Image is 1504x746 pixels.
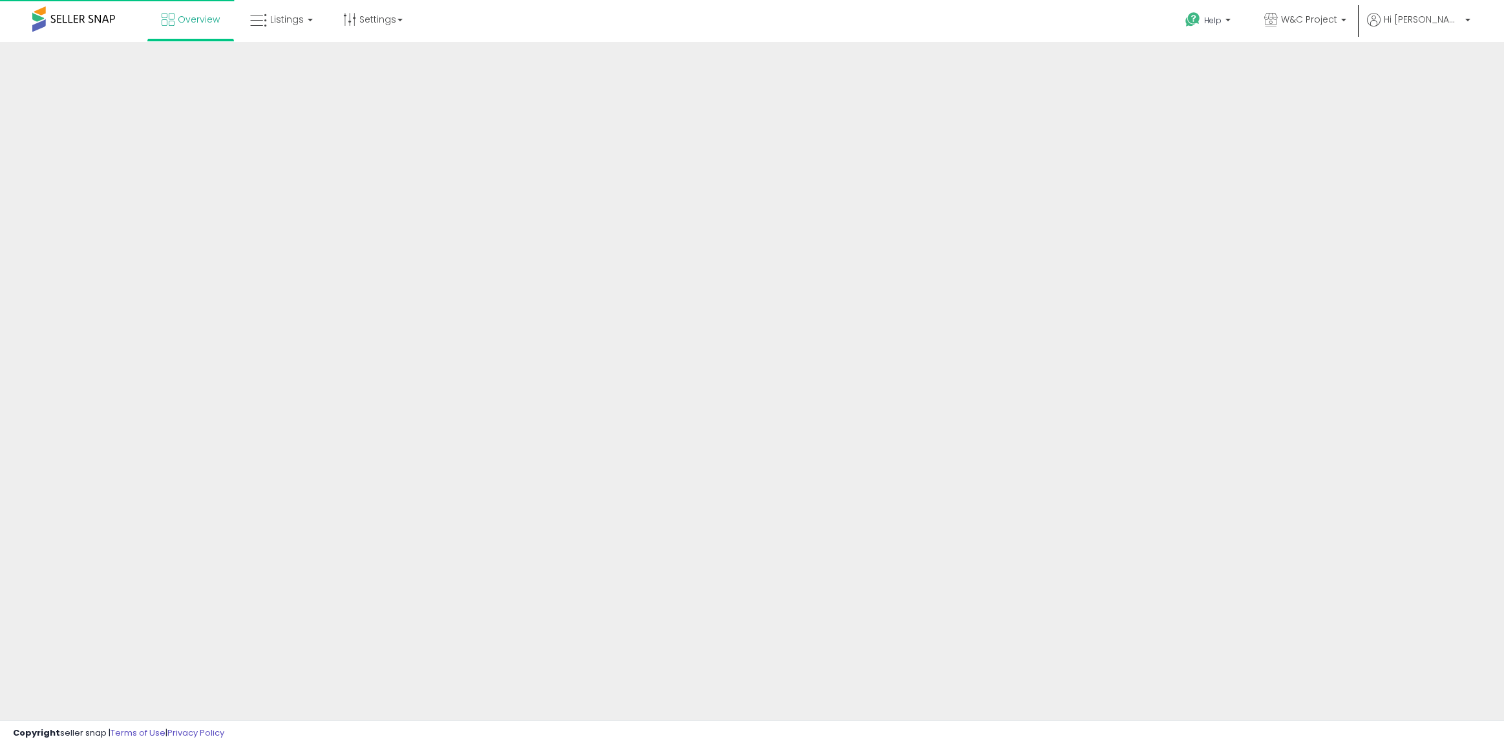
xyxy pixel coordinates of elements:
[1175,2,1244,42] a: Help
[1367,13,1470,42] a: Hi [PERSON_NAME]
[178,13,220,26] span: Overview
[1281,13,1337,26] span: W&C Project
[270,13,304,26] span: Listings
[1185,12,1201,28] i: Get Help
[1384,13,1461,26] span: Hi [PERSON_NAME]
[1204,15,1222,26] span: Help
